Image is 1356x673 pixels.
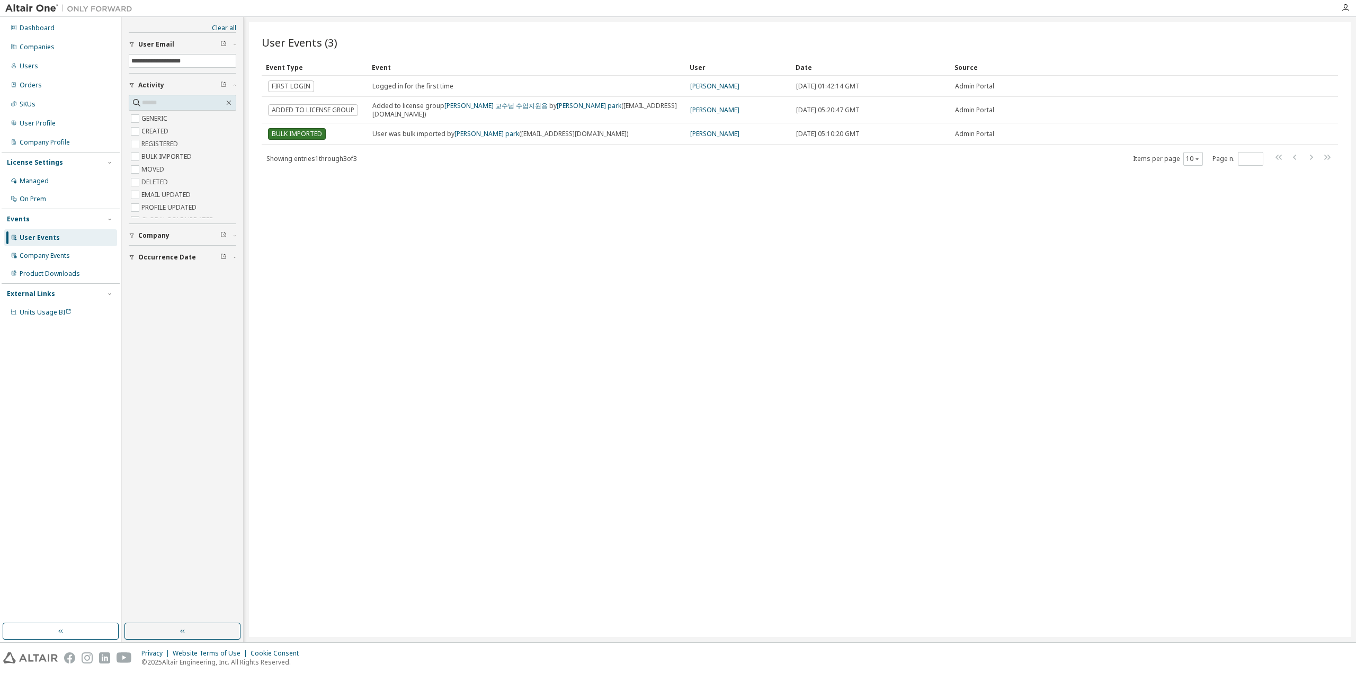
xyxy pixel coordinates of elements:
[20,195,46,203] div: On Prem
[690,82,739,91] a: [PERSON_NAME]
[20,138,70,147] div: Company Profile
[117,652,132,663] img: youtube.svg
[266,59,363,76] div: Event Type
[796,82,860,91] span: [DATE] 01:42:14 GMT
[372,130,628,138] div: User was bulk imported by
[796,130,860,138] span: [DATE] 05:10:20 GMT
[129,74,236,97] button: Activity
[690,129,739,138] a: [PERSON_NAME]
[138,81,164,89] span: Activity
[141,658,305,667] p: © 2025 Altair Engineering, Inc. All Rights Reserved.
[20,43,55,51] div: Companies
[557,101,621,110] a: [PERSON_NAME] park
[141,189,193,201] label: EMAIL UPDATED
[268,80,314,92] span: FIRST LOGIN
[954,59,1291,76] div: Source
[251,649,305,658] div: Cookie Consent
[7,158,63,167] div: License Settings
[141,125,171,138] label: CREATED
[5,3,138,14] img: Altair One
[141,214,216,227] label: GLOBAL ROLE UPDATED
[138,40,174,49] span: User Email
[129,246,236,269] button: Occurrence Date
[20,62,38,70] div: Users
[955,130,994,138] span: Admin Portal
[129,224,236,247] button: Company
[141,176,170,189] label: DELETED
[129,24,236,32] a: Clear all
[372,59,681,76] div: Event
[796,106,860,114] span: [DATE] 05:20:47 GMT
[20,100,35,109] div: SKUs
[1133,152,1203,166] span: Items per page
[20,119,56,128] div: User Profile
[1186,155,1200,163] button: 10
[1212,152,1263,166] span: Page n.
[173,649,251,658] div: Website Terms of Use
[266,154,357,163] span: Showing entries 1 through 3 of 3
[141,201,199,214] label: PROFILE UPDATED
[141,138,180,150] label: REGISTERED
[99,652,110,663] img: linkedin.svg
[519,129,628,138] span: ([EMAIL_ADDRESS][DOMAIN_NAME])
[20,24,55,32] div: Dashboard
[268,128,326,140] span: BULK IMPORTED
[20,81,42,89] div: Orders
[220,231,227,240] span: Clear filter
[82,652,93,663] img: instagram.svg
[20,177,49,185] div: Managed
[372,82,453,91] span: Logged in for the first time
[20,308,72,317] span: Units Usage BI
[138,253,196,262] span: Occurrence Date
[20,252,70,260] div: Company Events
[138,231,169,240] span: Company
[3,652,58,663] img: altair_logo.svg
[454,129,519,138] a: [PERSON_NAME] park
[268,104,358,116] span: ADDED TO LICENSE GROUP
[220,253,227,262] span: Clear filter
[796,59,946,76] div: Date
[444,101,548,110] a: [PERSON_NAME] 교수님 수업지원용
[7,215,30,223] div: Events
[955,106,994,114] span: Admin Portal
[372,101,677,119] span: ([EMAIL_ADDRESS][DOMAIN_NAME])
[7,290,55,298] div: External Links
[141,163,166,176] label: MOVED
[141,649,173,658] div: Privacy
[220,81,227,89] span: Clear filter
[220,40,227,49] span: Clear filter
[690,59,787,76] div: User
[64,652,75,663] img: facebook.svg
[690,105,739,114] a: [PERSON_NAME]
[262,35,337,50] span: User Events (3)
[141,150,194,163] label: BULK IMPORTED
[141,112,169,125] label: GENERIC
[955,82,994,91] span: Admin Portal
[20,270,80,278] div: Product Downloads
[372,102,681,119] div: Added to license group by
[129,33,236,56] button: User Email
[20,234,60,242] div: User Events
